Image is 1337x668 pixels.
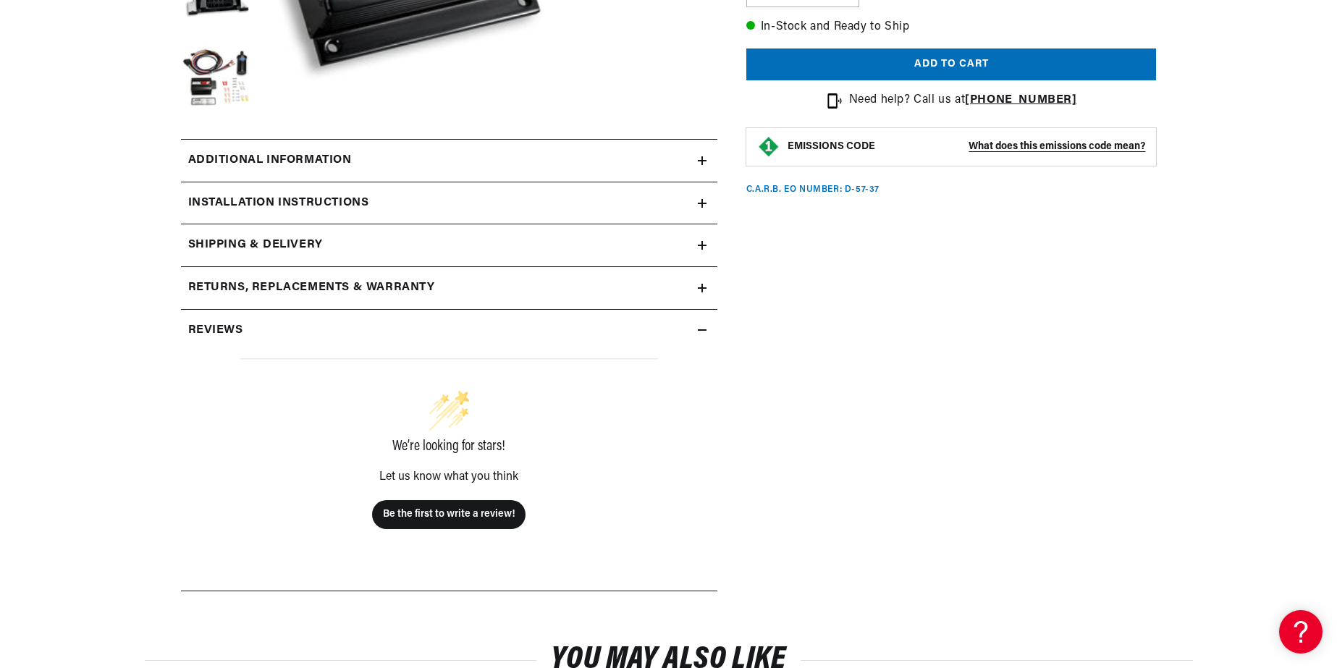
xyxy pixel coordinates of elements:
summary: Installation instructions [181,182,717,224]
summary: Returns, Replacements & Warranty [181,267,717,309]
p: C.A.R.B. EO Number: D-57-37 [746,184,880,196]
strong: EMISSIONS CODE [788,141,875,152]
p: In-Stock and Ready to Ship [746,18,1157,37]
div: customer reviews [188,351,710,580]
summary: Additional information [181,140,717,182]
h2: Reviews [188,321,243,340]
a: [PHONE_NUMBER] [965,94,1076,106]
button: EMISSIONS CODEWhat does this emissions code mean? [788,140,1146,153]
h2: Shipping & Delivery [188,236,323,255]
button: Load image 6 in gallery view [181,44,253,117]
button: Be the first to write a review! [372,500,526,529]
summary: Shipping & Delivery [181,224,717,266]
img: Emissions code [757,135,780,158]
summary: Reviews [181,310,717,352]
h2: Additional information [188,151,352,170]
div: We’re looking for stars! [240,439,658,454]
button: Add to cart [746,48,1157,81]
h2: Returns, Replacements & Warranty [188,279,435,297]
p: Need help? Call us at [849,91,1077,110]
div: Let us know what you think [240,471,658,483]
h2: Installation instructions [188,194,369,213]
strong: What does this emissions code mean? [969,141,1145,152]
